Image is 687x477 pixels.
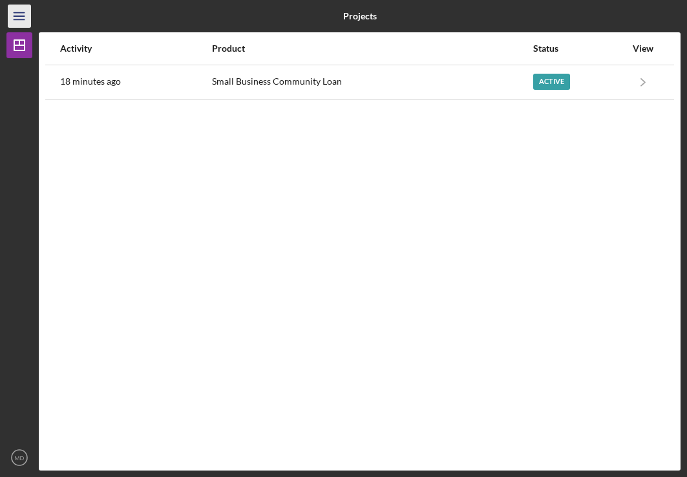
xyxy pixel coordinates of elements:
div: Active [533,74,570,90]
text: MD [15,454,25,461]
button: MD [6,445,32,471]
div: Status [533,43,626,54]
b: Projects [343,11,377,21]
div: Small Business Community Loan [212,66,532,98]
div: View [627,43,659,54]
time: 2025-08-26 19:48 [60,76,121,87]
div: Product [212,43,532,54]
div: Activity [60,43,211,54]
